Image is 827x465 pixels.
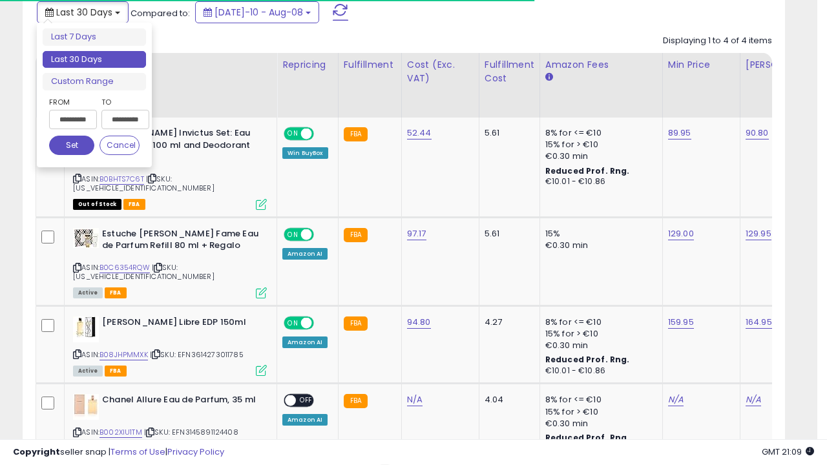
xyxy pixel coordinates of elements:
div: €0.30 min [545,340,653,351]
div: Amazon AI [282,248,328,260]
small: FBA [344,228,368,242]
b: [PERSON_NAME] Libre EDP 150ml [102,316,259,332]
div: ASIN: [73,127,267,209]
small: Amazon Fees. [545,72,553,83]
small: FBA [344,127,368,141]
button: Set [49,136,94,155]
div: 8% for <= €10 [545,127,653,139]
div: Amazon AI [282,336,328,348]
span: Compared to: [131,7,190,19]
a: 164.95 [746,316,772,329]
div: €0.30 min [545,418,653,429]
small: FBA [344,316,368,331]
button: Last 30 Days [37,1,129,23]
li: Custom Range [43,73,146,90]
div: 4.27 [485,316,530,328]
div: Fulfillment Cost [485,58,534,85]
div: Displaying 1 to 4 of 4 items [663,35,772,47]
span: OFF [312,129,333,139]
div: 5.61 [485,228,530,240]
a: B0BHTS7C6T [99,174,144,185]
img: 41CTcUZ0nzL._SL40_.jpg [73,394,99,420]
small: FBA [344,394,368,408]
li: Last 7 Days [43,28,146,46]
div: 15% [545,228,653,240]
a: N/A [668,393,684,406]
div: ASIN: [73,394,267,453]
div: Fulfillment [344,58,396,72]
span: ON [285,229,301,240]
div: ASIN: [73,228,267,297]
div: 15% for > €10 [545,328,653,340]
a: 52.44 [407,127,432,139]
a: 90.80 [746,127,769,139]
span: Last 30 Days [56,6,112,19]
span: FBA [123,199,145,210]
label: To [101,96,140,108]
strong: Copyright [13,446,60,458]
span: ON [285,317,301,328]
div: Amazon AI [282,414,328,426]
span: | SKU: [US_VEHICLE_IDENTIFICATION_NUMBER] [73,262,215,282]
a: N/A [407,393,423,406]
a: 94.80 [407,316,431,329]
a: 159.95 [668,316,694,329]
div: Win BuyBox [282,147,328,159]
a: B08JHPMMXK [99,349,148,360]
span: [DATE]-10 - Aug-08 [215,6,303,19]
div: €0.30 min [545,240,653,251]
div: Title [70,58,271,72]
b: [PERSON_NAME] Invictus Set: Eau de Toilette 100 ml and Deodorant 100 ml [102,127,259,167]
span: FBA [105,366,127,377]
div: [PERSON_NAME] [746,58,822,72]
b: Chanel Allure Eau de Parfum, 35 ml [102,394,259,409]
div: €0.30 min [545,150,653,162]
div: Amazon Fees [545,58,657,72]
div: €10.01 - €10.86 [545,366,653,377]
span: All listings currently available for purchase on Amazon [73,366,103,377]
img: 41m-Vka7GZL._SL40_.jpg [73,316,99,342]
div: 5.61 [485,127,530,139]
a: 129.95 [746,227,771,240]
div: €10.01 - €10.86 [545,176,653,187]
button: Cancel [99,136,140,155]
b: Reduced Prof. Rng. [545,165,630,176]
a: 97.17 [407,227,426,240]
div: 15% for > €10 [545,139,653,150]
div: Repricing [282,58,333,72]
span: | SKU: EFN3614273011785 [150,349,244,360]
a: Terms of Use [110,446,165,458]
label: From [49,96,94,108]
div: Cost (Exc. VAT) [407,58,474,85]
div: 8% for <= €10 [545,316,653,328]
div: 8% for <= €10 [545,394,653,406]
span: OFF [296,395,317,406]
a: N/A [746,393,761,406]
a: B0C6354RQW [99,262,150,273]
a: 129.00 [668,227,694,240]
img: 516rpgTwttL._SL40_.jpg [73,228,99,248]
span: OFF [312,229,333,240]
b: Estuche [PERSON_NAME] Fame Eau de Parfum Refill 80 ml + Regalo [102,228,259,255]
div: seller snap | | [13,446,224,459]
span: ON [285,129,301,139]
b: Reduced Prof. Rng. [545,354,630,365]
div: Min Price [668,58,735,72]
span: | SKU: [US_VEHICLE_IDENTIFICATION_NUMBER] [73,174,215,193]
a: 89.95 [668,127,691,139]
span: FBA [105,287,127,298]
div: ASIN: [73,316,267,375]
div: 15% for > €10 [545,406,653,418]
li: Last 30 Days [43,51,146,68]
span: All listings that are currently out of stock and unavailable for purchase on Amazon [73,199,121,210]
span: 2025-09-8 21:09 GMT [762,446,814,458]
span: All listings currently available for purchase on Amazon [73,287,103,298]
button: [DATE]-10 - Aug-08 [195,1,319,23]
a: Privacy Policy [167,446,224,458]
div: 4.04 [485,394,530,406]
span: OFF [312,317,333,328]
